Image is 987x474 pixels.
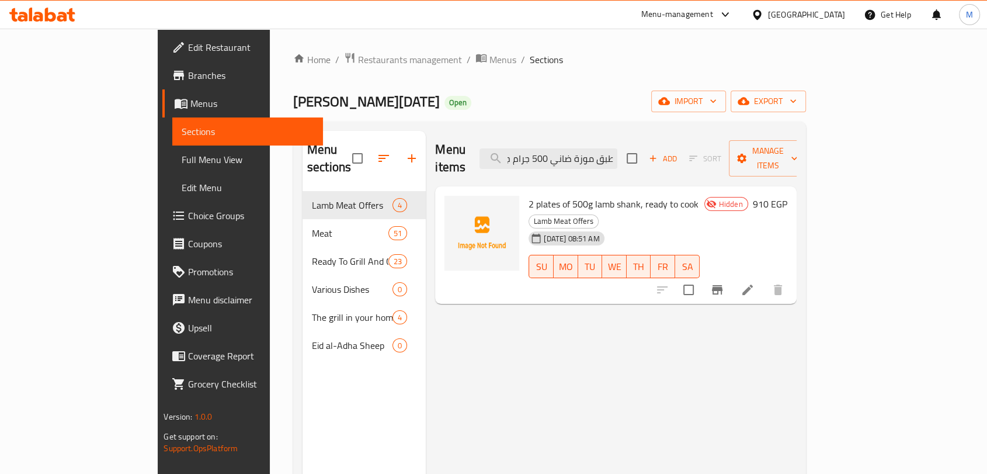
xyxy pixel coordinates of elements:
[188,265,313,279] span: Promotions
[764,276,792,304] button: delete
[303,219,426,247] div: Meat51
[307,141,352,176] h2: Menu sections
[620,146,644,171] span: Select section
[647,152,679,165] span: Add
[312,282,392,296] span: Various Dishes
[651,91,726,112] button: import
[303,331,426,359] div: Eid al-Adha Sheep0
[293,88,440,115] span: [PERSON_NAME][DATE]
[303,303,426,331] div: The grill in your home4
[344,52,462,67] a: Restaurants management
[467,53,471,67] li: /
[740,94,797,109] span: export
[475,52,516,67] a: Menus
[607,258,622,275] span: WE
[172,146,322,174] a: Full Menu View
[768,8,845,21] div: [GEOGRAPHIC_DATA]
[312,226,388,240] span: Meat
[729,140,807,177] button: Manage items
[188,40,313,54] span: Edit Restaurant
[661,94,717,109] span: import
[162,342,322,370] a: Coverage Report
[529,214,599,229] div: Lamb Meat Offers
[714,199,748,210] span: Hidden
[162,286,322,314] a: Menu disclaimer
[312,338,392,352] span: Eid al-Adha Sheep
[162,33,322,61] a: Edit Restaurant
[312,310,392,324] span: The grill in your home
[190,96,313,110] span: Menus
[172,117,322,146] a: Sections
[312,198,392,212] div: Lamb Meat Offers
[164,441,238,456] a: Support.OpsPlatform
[393,200,406,211] span: 4
[162,202,322,230] a: Choice Groups
[293,52,806,67] nav: breadcrumb
[392,282,407,296] div: items
[188,349,313,363] span: Coverage Report
[388,254,407,268] div: items
[388,226,407,240] div: items
[164,429,217,444] span: Get support on:
[521,53,525,67] li: /
[731,91,806,112] button: export
[558,258,574,275] span: MO
[741,283,755,297] a: Edit menu item
[172,174,322,202] a: Edit Menu
[392,310,407,324] div: items
[393,284,406,295] span: 0
[162,314,322,342] a: Upsell
[738,144,798,173] span: Manage items
[389,256,406,267] span: 23
[539,233,604,244] span: [DATE] 08:51 AM
[303,191,426,219] div: Lamb Meat Offers4
[631,258,647,275] span: TH
[188,237,313,251] span: Coupons
[479,148,617,169] input: search
[627,255,651,278] button: TH
[303,275,426,303] div: Various Dishes0
[393,312,406,323] span: 4
[682,150,729,168] span: Select section first
[435,141,465,176] h2: Menu items
[583,258,598,275] span: TU
[655,258,670,275] span: FR
[529,255,554,278] button: SU
[578,255,603,278] button: TU
[335,53,339,67] li: /
[188,209,313,223] span: Choice Groups
[444,196,519,271] img: 2 plates of 500g lamb shank, ready to cook
[312,254,388,268] span: Ready To Grill And Cook Products
[444,98,471,108] span: Open
[162,89,322,117] a: Menus
[188,377,313,391] span: Grocery Checklist
[680,258,695,275] span: SA
[162,370,322,398] a: Grocery Checklist
[182,124,313,139] span: Sections
[966,8,973,21] span: M
[164,409,192,424] span: Version:
[162,258,322,286] a: Promotions
[651,255,675,278] button: FR
[345,146,370,171] span: Select all sections
[358,53,462,67] span: Restaurants management
[162,230,322,258] a: Coupons
[530,53,563,67] span: Sections
[393,340,406,351] span: 0
[194,409,213,424] span: 1.0.0
[392,338,407,352] div: items
[534,258,549,275] span: SU
[188,321,313,335] span: Upsell
[188,68,313,82] span: Branches
[398,144,426,172] button: Add section
[162,61,322,89] a: Branches
[444,96,471,110] div: Open
[182,153,313,167] span: Full Menu View
[392,198,407,212] div: items
[644,150,682,168] button: Add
